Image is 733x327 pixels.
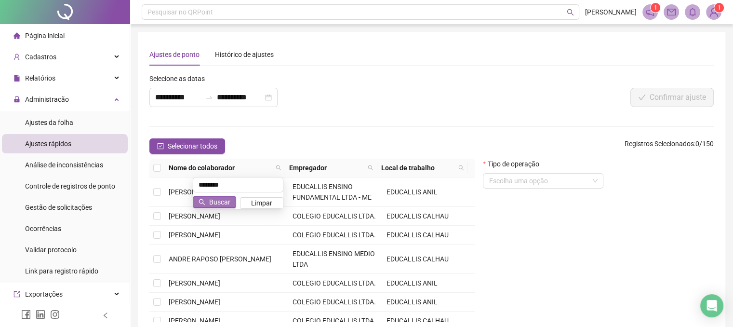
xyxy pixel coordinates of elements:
label: Tipo de operação [483,159,545,169]
span: Validar protocolo [25,246,77,254]
span: search [366,161,375,175]
span: search [274,161,283,175]
span: COLEGIO EDUCALLIS LTDA. [293,317,376,325]
span: [PERSON_NAME] [169,298,220,306]
span: notification [646,8,654,16]
span: Empregador [289,163,364,173]
span: Link para registro rápido [25,267,98,275]
span: EDUCALLIS CALHAU [386,231,449,239]
button: Limpar [240,197,283,209]
span: [PERSON_NAME] [169,212,220,220]
span: export [13,291,20,298]
span: Local de trabalho [381,163,454,173]
span: Cadastros [25,53,56,61]
span: EDUCALLIS CALHAU [386,255,449,263]
span: EDUCALLIS ANIL [386,188,438,196]
span: Ajustes rápidos [25,140,71,148]
span: EDUCALLIS CALHAU [386,317,449,325]
span: search [456,161,466,175]
div: Ajustes de ponto [149,49,200,60]
label: Selecione as datas [149,73,211,84]
span: search [276,165,281,171]
span: 1 [654,4,657,11]
button: Buscar [193,196,236,208]
button: Selecionar todos [149,138,225,154]
span: Administração [25,95,69,103]
span: Gestão de solicitações [25,204,92,211]
span: Registros Selecionados [625,140,694,148]
span: Análise de inconsistências [25,161,103,169]
span: EDUCALLIS ENSINO FUNDAMENTAL LTDA - ME [293,183,372,201]
span: Limpar [251,198,272,208]
span: EDUCALLIS ENSINO MEDIO LTDA [293,250,375,268]
span: COLEGIO EDUCALLIS LTDA. [293,212,376,220]
span: left [102,312,109,319]
span: [PERSON_NAME] [585,7,637,17]
span: check-square [157,143,164,150]
span: : 0 / 150 [625,138,714,154]
span: bell [688,8,697,16]
span: EDUCALLIS CALHAU [386,212,449,220]
span: user-add [13,54,20,60]
span: Exportações [25,290,63,298]
span: home [13,32,20,39]
sup: 1 [651,3,660,13]
span: search [199,199,205,205]
span: Controle de registros de ponto [25,182,115,190]
span: Ocorrências [25,225,61,232]
span: Ajustes da folha [25,119,73,126]
sup: Atualize o seu contato no menu Meus Dados [714,3,724,13]
span: 1 [718,4,721,11]
span: instagram [50,310,60,319]
span: file [13,75,20,82]
img: 94562 [706,5,721,19]
span: COLEGIO EDUCALLIS LTDA. [293,231,376,239]
button: Confirmar ajuste [630,88,714,107]
span: search [368,165,373,171]
span: [PERSON_NAME] [169,279,220,287]
span: search [458,165,464,171]
span: Nome do colaborador [169,163,272,173]
span: swap-right [205,94,213,101]
div: Open Intercom Messenger [700,294,723,317]
span: Buscar [209,197,230,207]
span: facebook [21,310,31,319]
span: EDUCALLIS ANIL [386,279,438,287]
span: [PERSON_NAME] [169,317,220,325]
span: [PERSON_NAME] [169,188,220,196]
span: mail [667,8,676,16]
span: EDUCALLIS ANIL [386,298,438,306]
span: lock [13,96,20,103]
span: COLEGIO EDUCALLIS LTDA. [293,279,376,287]
span: linkedin [36,310,45,319]
span: to [205,94,213,101]
span: ANDRE RAPOSO [PERSON_NAME] [169,255,271,263]
span: Relatórios [25,74,55,82]
div: Histórico de ajustes [215,49,274,60]
span: COLEGIO EDUCALLIS LTDA. [293,298,376,306]
span: Página inicial [25,32,65,40]
span: Selecionar todos [168,141,217,151]
span: search [567,9,574,16]
span: [PERSON_NAME] [169,231,220,239]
